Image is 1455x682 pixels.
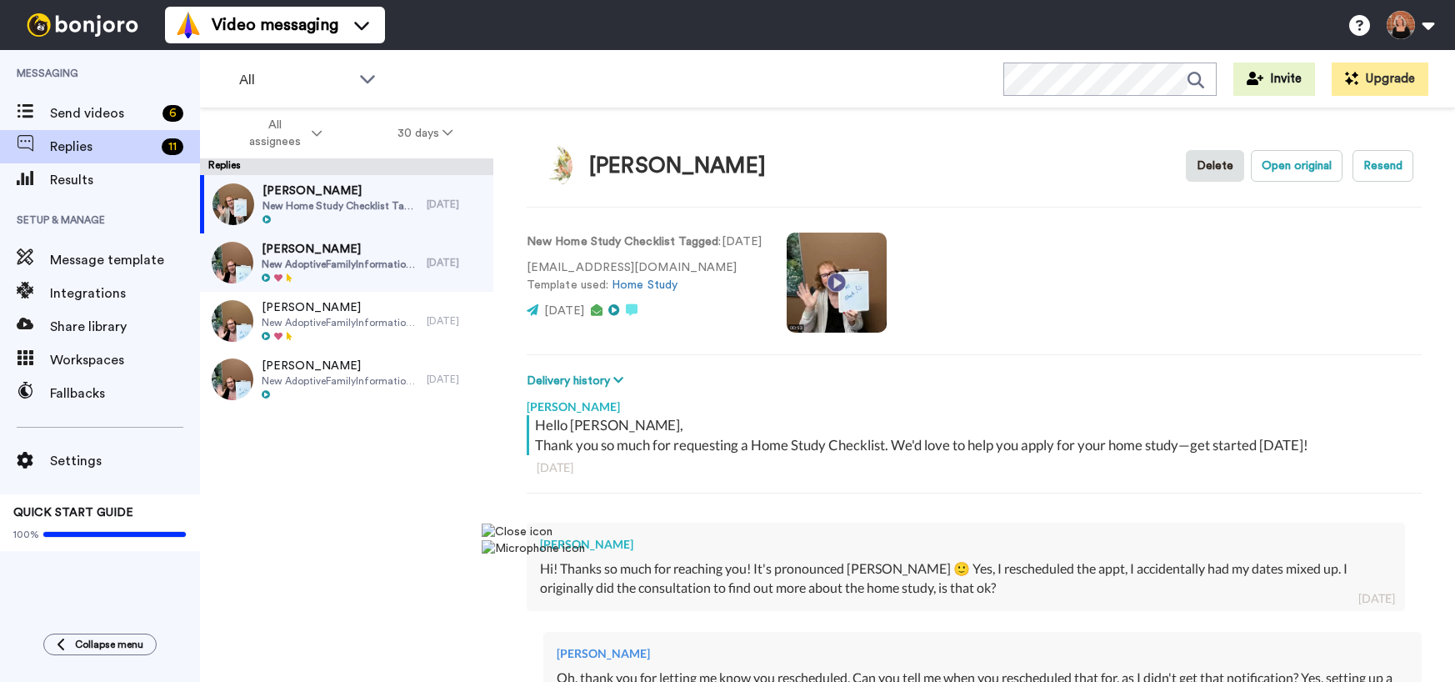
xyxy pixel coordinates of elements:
[262,183,418,199] span: [PERSON_NAME]
[50,250,200,270] span: Message template
[537,459,1412,476] div: [DATE]
[1251,150,1342,182] button: Open original
[527,372,628,390] button: Delivery history
[527,236,718,248] strong: New Home Study Checklist Tagged
[50,103,156,123] span: Send videos
[212,13,338,37] span: Video messaging
[43,634,157,655] button: Collapse menu
[50,283,200,303] span: Integrations
[13,528,39,541] span: 100%
[540,559,1392,598] div: Hi! Thanks so much for reaching you! It's pronounced [PERSON_NAME] 🙂 Yes, I rescheduled the appt,...
[212,183,254,225] img: 74c262be-67fa-4111-b491-d28dcdaa0838-thumb.jpg
[50,384,200,404] span: Fallbacks
[175,12,202,38] img: vm-color.svg
[589,154,766,178] div: [PERSON_NAME]
[162,105,183,122] div: 6
[200,350,493,409] a: [PERSON_NAME]New AdoptiveFamilyInformationPacket Tagged[DATE]
[557,645,1408,662] div: [PERSON_NAME]
[482,524,552,540] img: Close icon
[200,233,493,292] a: [PERSON_NAME]New AdoptiveFamilyInformationPacket Tagged[DATE]
[212,242,253,283] img: 30a8b84f-f344-4707-a2f2-9200a0ed9b56-thumb.jpg
[427,314,485,328] div: [DATE]
[200,292,493,350] a: [PERSON_NAME]New AdoptiveFamilyInformationPacket Tagged[DATE]
[612,279,677,291] a: Home Study
[239,70,351,90] span: All
[427,256,485,269] div: [DATE]
[540,536,1392,553] div: [PERSON_NAME]
[20,13,145,37] img: bj-logo-header-white.svg
[162,138,183,155] div: 11
[200,158,493,175] div: Replies
[50,317,200,337] span: Share library
[200,175,493,233] a: [PERSON_NAME]New Home Study Checklist Tagged[DATE]
[535,415,1417,455] div: Hello [PERSON_NAME], Thank you so much for requesting a Home Study Checklist. We'd love to help y...
[50,170,200,190] span: Results
[13,507,133,519] span: QUICK START GUIDE
[1358,590,1395,607] div: [DATE]
[427,373,485,386] div: [DATE]
[482,540,585,557] img: Microphone icon
[544,305,584,317] span: [DATE]
[262,241,418,258] span: [PERSON_NAME]
[527,259,762,294] p: [EMAIL_ADDRESS][DOMAIN_NAME] Template used:
[1186,150,1244,182] button: Delete
[212,300,253,342] img: f167dace-6dbc-40f3-a1dd-2bec242d0a45-thumb.jpg
[360,118,491,148] button: 30 days
[527,233,762,251] p: : [DATE]
[262,316,418,329] span: New AdoptiveFamilyInformationPacket Tagged
[50,137,155,157] span: Replies
[262,299,418,316] span: [PERSON_NAME]
[262,258,418,271] span: New AdoptiveFamilyInformationPacket Tagged
[1352,150,1413,182] button: Resend
[262,358,418,374] span: [PERSON_NAME]
[262,199,418,213] span: New Home Study Checklist Tagged
[527,390,1422,415] div: [PERSON_NAME]
[203,110,360,157] button: All assignees
[212,359,253,400] img: a0b00723-70b1-4788-b49b-ee1da759bd0e-thumb.jpg
[75,638,143,651] span: Collapse menu
[427,198,485,211] div: [DATE]
[262,374,418,388] span: New AdoptiveFamilyInformationPacket Tagged
[50,451,200,471] span: Settings
[527,143,572,189] img: Image of Shayle Magdich Magdich
[50,350,200,370] span: Workspaces
[241,117,308,150] span: All assignees
[1233,63,1315,96] button: Invite
[1332,63,1428,96] button: Upgrade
